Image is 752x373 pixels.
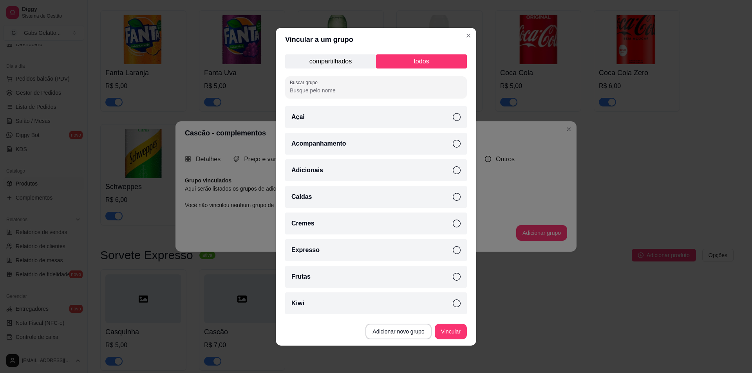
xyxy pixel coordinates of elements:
button: Close [462,29,475,42]
button: Vincular [435,324,467,339]
p: Expresso [291,245,320,255]
p: compartilhados [285,54,376,68]
p: Caldas [291,192,312,202]
button: Adicionar novo grupo [365,324,431,339]
label: Buscar grupo [290,79,320,86]
p: Acompanhamento [291,139,346,148]
header: Vincular a um grupo [276,28,476,51]
p: Cremes [291,219,315,228]
p: todos [376,54,467,68]
p: Adicionais [291,166,323,175]
p: Açai [291,112,305,122]
input: Buscar grupo [290,86,462,94]
p: Kiwi [291,299,304,308]
p: Frutas [291,272,311,281]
